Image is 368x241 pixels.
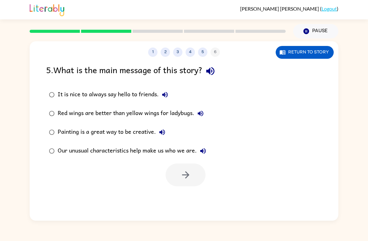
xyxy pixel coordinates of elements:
[293,24,338,38] button: Pause
[159,88,171,101] button: It is nice to always say hello to friends.
[58,145,209,157] div: Our unusual characteristics help make us who we are.
[156,126,168,138] button: Painting is a great way to be creative.
[46,63,322,79] div: 5 . What is the main message of this story?
[173,48,182,57] button: 3
[240,6,320,12] span: [PERSON_NAME] [PERSON_NAME]
[197,145,209,157] button: Our unusual characteristics help make us who we are.
[148,48,157,57] button: 1
[58,126,168,138] div: Painting is a great way to be creative.
[194,107,207,120] button: Red wings are better than yellow wings for ladybugs.
[186,48,195,57] button: 4
[240,6,338,12] div: ( )
[198,48,207,57] button: 5
[58,107,207,120] div: Red wings are better than yellow wings for ladybugs.
[161,48,170,57] button: 2
[30,3,64,16] img: Literably
[322,6,337,12] a: Logout
[276,46,334,59] button: Return to story
[58,88,171,101] div: It is nice to always say hello to friends.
